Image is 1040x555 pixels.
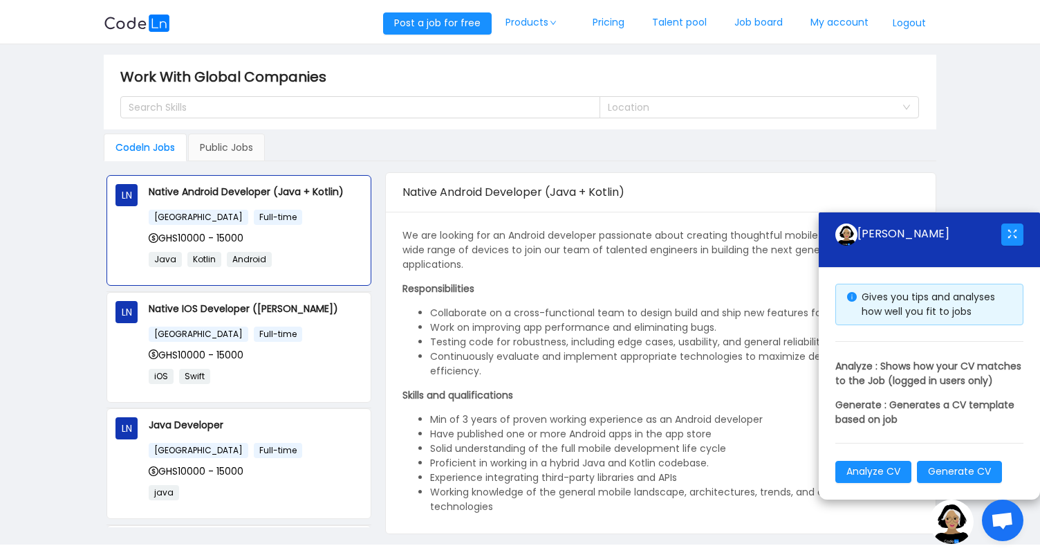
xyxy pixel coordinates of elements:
li: Min of 3 years of proven working experience as an Android developer [430,412,919,427]
span: Work With Global Companies [120,66,335,88]
li: Solid understanding of the full mobile development life cycle [430,442,919,456]
strong: Skills and qualifications [402,388,513,402]
span: Android [227,252,272,267]
p: We are looking for an Android developer passionate about creating thoughtful mobile experiences o... [402,228,919,272]
li: Have published one or more Android apps in the app store [430,427,919,442]
img: ground.ddcf5dcf.png [835,224,857,246]
li: Work on improving app performance and eliminating bugs. [430,320,919,335]
button: Analyze CV [835,461,911,483]
span: Full-time [254,210,302,225]
span: iOS [149,369,174,384]
span: Full-time [254,327,302,342]
img: logobg.f302741d.svg [104,15,170,32]
div: [PERSON_NAME] [835,224,1001,246]
i: icon: dollar [149,466,158,476]
a: Post a job for free [383,16,492,30]
span: LN [122,301,132,323]
div: Search Skills [129,100,579,114]
span: Native Android Developer (Java + Kotlin) [402,184,624,200]
span: Java [149,252,182,267]
button: Logout [882,12,936,35]
i: icon: dollar [149,233,158,243]
p: Native IOS Developer ([PERSON_NAME]) [149,301,362,316]
div: Location [608,100,895,114]
p: Analyze : Shows how your CV matches to the Job (logged in users only) [835,359,1023,388]
p: Native Android Developer (Java + Kotlin) [149,184,362,199]
p: Java Developer [149,417,362,433]
p: Generate : Generates a CV template based on job [835,398,1023,427]
span: Kotlin [187,252,221,267]
li: Continuously evaluate and implement appropriate technologies to maximize development efficiency. [430,349,919,379]
div: Codeln Jobs [104,134,187,161]
span: Full-time [254,443,302,458]
li: Proficient in working in a hybrid Java and Kotlin codebase. [430,456,919,471]
div: Ouvrir le chat [982,500,1023,541]
button: icon: fullscreen [1001,224,1023,246]
span: java [149,485,179,500]
span: GHS10000 - 15000 [149,464,243,478]
i: icon: down [549,19,557,26]
span: GHS10000 - 15000 [149,231,243,245]
i: icon: dollar [149,349,158,359]
span: LN [122,417,132,439]
i: icon: info-circle [847,292,857,302]
span: LN [122,184,132,206]
button: Generate CV [917,461,1002,483]
span: [GEOGRAPHIC_DATA] [149,210,248,225]
span: Swift [179,369,210,384]
span: [GEOGRAPHIC_DATA] [149,327,248,342]
i: icon: down [902,103,911,113]
li: Experience integrating third-party libraries and APIs [430,471,919,485]
li: Working knowledge of the general mobile landscape, architectures, trends, and emerging technologies [430,485,919,514]
button: Post a job for free [383,12,492,35]
img: ground.ddcf5dcf.png [929,500,974,544]
span: [GEOGRAPHIC_DATA] [149,443,248,458]
li: Collaborate on a cross-functional team to design build and ship new features for our Android apps. [430,306,919,320]
span: GHS10000 - 15000 [149,348,243,362]
li: Testing code for robustness, including edge cases, usability, and general reliability. [430,335,919,349]
div: Public Jobs [188,134,265,161]
strong: Responsibilities [402,282,474,295]
span: Gives you tips and analyses how well you fit to jobs [862,290,995,318]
